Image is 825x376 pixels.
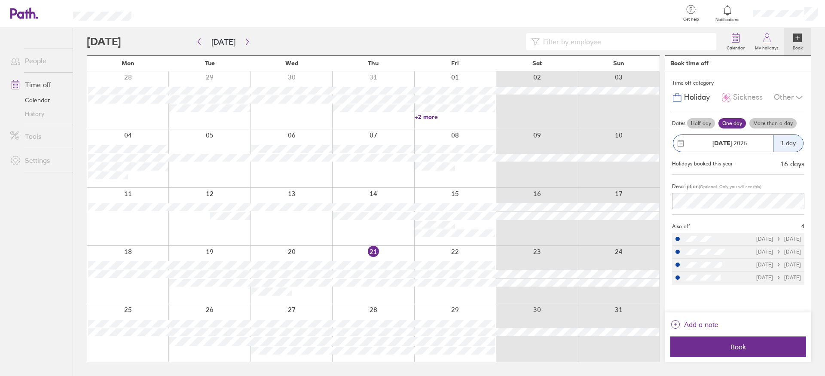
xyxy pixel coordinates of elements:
div: Other [774,89,804,106]
a: Book [784,28,811,55]
a: My holidays [750,28,784,55]
span: Thu [368,60,379,67]
button: [DATE] [205,35,242,49]
a: Calendar [721,28,750,55]
a: +2 more [415,113,495,121]
label: One day [718,118,746,128]
strong: [DATE] [712,139,732,147]
span: 4 [801,223,804,229]
span: Add a note [684,318,718,331]
span: Notifications [714,17,742,22]
a: History [3,107,73,121]
span: Wed [285,60,298,67]
span: Fri [451,60,459,67]
a: Settings [3,152,73,169]
span: Also off [672,223,690,229]
label: Book [788,43,808,51]
a: People [3,52,73,69]
span: Sat [532,60,542,67]
button: [DATE] 20251 day [672,130,804,156]
span: (Optional. Only you will see this) [699,184,761,190]
span: Mon [122,60,134,67]
div: [DATE] [DATE] [756,236,801,242]
label: Calendar [721,43,750,51]
label: More than a day [749,118,797,128]
div: 16 days [780,160,804,168]
span: Get help [677,17,705,22]
label: Half day [687,118,715,128]
div: Holidays booked this year [672,161,733,167]
span: Sickness [733,93,763,102]
button: Book [670,336,806,357]
a: Tools [3,128,73,145]
a: Calendar [3,93,73,107]
span: Sun [613,60,624,67]
div: [DATE] [DATE] [756,262,801,268]
span: 2025 [712,140,747,147]
button: Add a note [670,318,718,331]
a: Time off [3,76,73,93]
label: My holidays [750,43,784,51]
span: Description [672,183,699,190]
div: Book time off [670,60,709,67]
span: Tue [205,60,215,67]
span: Holiday [684,93,710,102]
div: Time off category [672,76,804,89]
span: Dates [672,120,685,126]
div: 1 day [773,135,803,152]
div: [DATE] [DATE] [756,275,801,281]
input: Filter by employee [540,34,711,50]
a: Notifications [714,4,742,22]
span: Book [676,343,800,351]
div: [DATE] [DATE] [756,249,801,255]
